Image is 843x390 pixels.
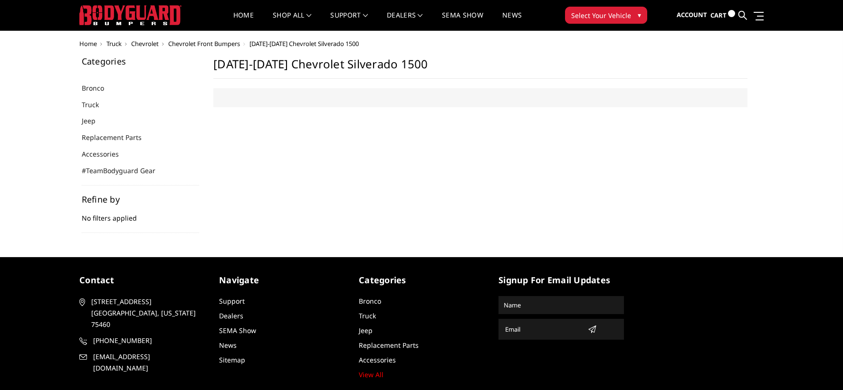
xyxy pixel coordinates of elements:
[91,296,201,330] span: [STREET_ADDRESS] [GEOGRAPHIC_DATA], [US_STATE] 75460
[79,351,205,374] a: [EMAIL_ADDRESS][DOMAIN_NAME]
[219,297,245,306] a: Support
[359,311,376,320] a: Truck
[93,335,203,346] span: [PHONE_NUMBER]
[330,12,368,30] a: Support
[638,10,641,20] span: ▾
[359,341,419,350] a: Replacement Parts
[219,311,243,320] a: Dealers
[79,335,205,346] a: [PHONE_NUMBER]
[359,355,396,364] a: Accessories
[213,57,747,79] h1: [DATE]-[DATE] Chevrolet Silverado 1500
[501,322,584,337] input: Email
[82,195,200,204] h5: Refine by
[498,274,624,287] h5: signup for email updates
[93,351,203,374] span: [EMAIL_ADDRESS][DOMAIN_NAME]
[79,5,182,25] img: BODYGUARD BUMPERS
[168,39,240,48] a: Chevrolet Front Bumpers
[710,2,735,28] a: Cart
[233,12,254,30] a: Home
[249,39,359,48] span: [DATE]-[DATE] Chevrolet Silverado 1500
[82,166,167,176] a: #TeamBodyguard Gear
[219,326,256,335] a: SEMA Show
[273,12,311,30] a: shop all
[677,2,707,28] a: Account
[571,10,631,20] span: Select Your Vehicle
[565,7,647,24] button: Select Your Vehicle
[82,57,200,65] h5: Categories
[359,326,373,335] a: Jeep
[500,297,623,313] input: Name
[79,39,97,48] a: Home
[79,274,205,287] h5: contact
[359,370,383,379] a: View All
[387,12,423,30] a: Dealers
[82,83,116,93] a: Bronco
[82,195,200,233] div: No filters applied
[359,274,484,287] h5: Categories
[219,274,345,287] h5: Navigate
[82,149,131,159] a: Accessories
[219,355,245,364] a: Sitemap
[131,39,159,48] a: Chevrolet
[82,100,111,110] a: Truck
[106,39,122,48] a: Truck
[710,11,727,19] span: Cart
[442,12,483,30] a: SEMA Show
[502,12,522,30] a: News
[82,116,107,126] a: Jeep
[219,341,237,350] a: News
[677,10,707,19] span: Account
[359,297,381,306] a: Bronco
[82,132,153,142] a: Replacement Parts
